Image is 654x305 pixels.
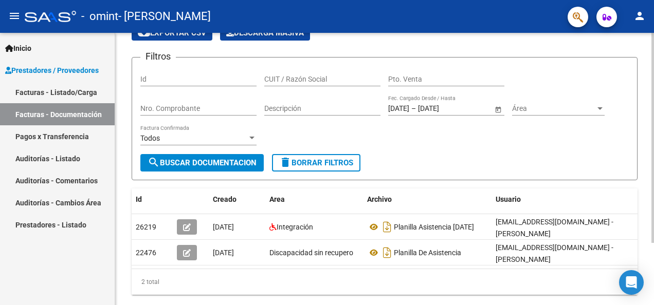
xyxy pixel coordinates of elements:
[132,188,173,211] datatable-header-cell: Id
[265,188,363,211] datatable-header-cell: Area
[269,195,285,203] span: Area
[496,195,521,203] span: Usuario
[380,244,394,261] i: Descargar documento
[118,5,211,28] span: - [PERSON_NAME]
[8,10,21,22] mat-icon: menu
[279,158,353,167] span: Borrar Filtros
[380,219,394,235] i: Descargar documento
[418,104,468,113] input: Fecha fin
[269,249,353,257] span: Discapacidad sin recupero
[220,25,310,41] app-download-masive: Descarga masiva de comprobantes (adjuntos)
[367,195,392,203] span: Archivo
[492,188,646,211] datatable-header-cell: Usuario
[279,156,292,168] mat-icon: delete
[213,249,234,257] span: [DATE]
[633,10,646,22] mat-icon: person
[132,269,638,295] div: 2 total
[136,195,142,203] span: Id
[140,49,176,64] h3: Filtros
[209,188,265,211] datatable-header-cell: Creado
[148,158,257,167] span: Buscar Documentacion
[272,154,360,171] button: Borrar Filtros
[136,249,156,257] span: 22476
[226,28,304,37] span: Descarga Masiva
[496,218,613,238] span: [EMAIL_ADDRESS][DOMAIN_NAME] - [PERSON_NAME]
[132,25,212,41] button: Exportar CSV
[140,134,160,142] span: Todos
[81,5,118,28] span: - omint
[496,243,613,263] span: [EMAIL_ADDRESS][DOMAIN_NAME] - [PERSON_NAME]
[220,25,310,41] button: Descarga Masiva
[136,223,156,231] span: 26219
[394,223,474,231] span: Planilla Asistencia [DATE]
[5,65,99,76] span: Prestadores / Proveedores
[512,104,595,113] span: Área
[213,223,234,231] span: [DATE]
[363,188,492,211] datatable-header-cell: Archivo
[213,195,237,203] span: Creado
[619,270,644,295] div: Open Intercom Messenger
[138,28,206,37] span: Exportar CSV
[411,104,416,113] span: –
[493,104,503,115] button: Open calendar
[140,154,264,171] button: Buscar Documentacion
[394,249,461,257] span: Planilla De Asistencia
[148,156,160,168] mat-icon: search
[388,104,409,113] input: Fecha inicio
[277,223,313,231] span: Integración
[5,43,31,54] span: Inicio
